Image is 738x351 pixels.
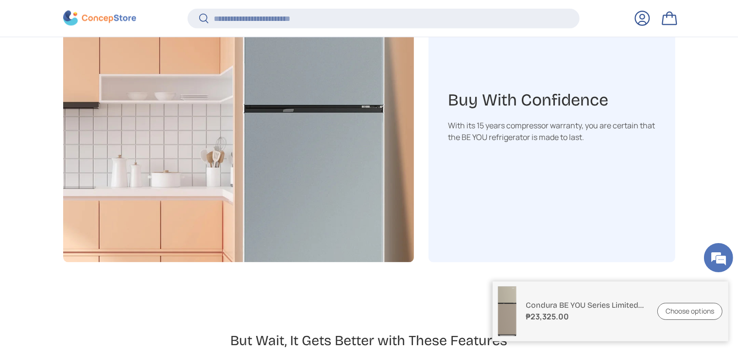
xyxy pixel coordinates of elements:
div: Minimize live chat window [159,5,183,28]
span: We're online! [56,110,134,209]
a: Choose options [657,303,722,320]
div: With its 15 years compressor warranty, you are certain that the BE YOU refrigerator is made to la... [448,120,656,143]
h2: But Wait, It Gets Better with These Features [231,332,508,350]
strong: ₱23,325.00 [526,311,646,322]
h3: Buy With Confidence​ [448,90,656,112]
img: ConcepStore [63,11,136,26]
div: Chat with us now [51,54,163,67]
p: Condura BE YOU Series Limited Edition Refrigerator [526,300,646,310]
textarea: Type your message and hit 'Enter' [5,242,185,276]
